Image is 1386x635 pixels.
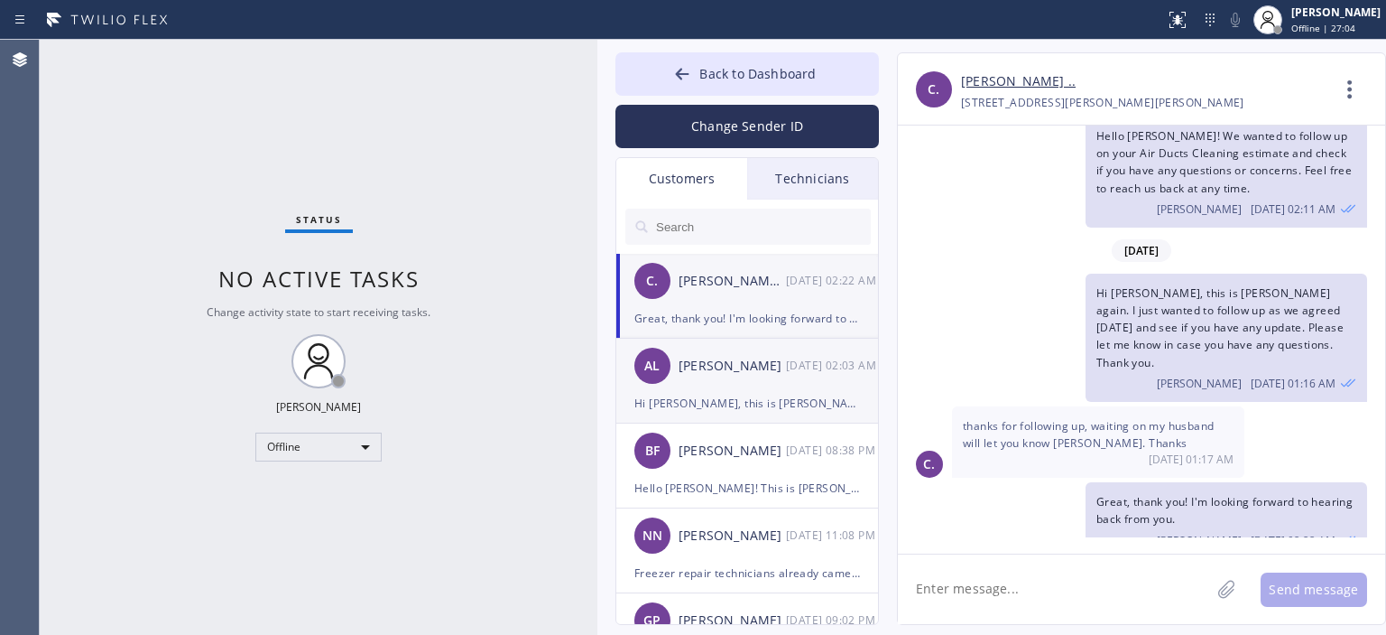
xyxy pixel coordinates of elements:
[642,526,662,546] span: NN
[616,158,747,200] div: Customers
[1149,452,1234,467] span: [DATE] 01:17 AM
[218,264,420,294] span: No active tasks
[1096,494,1353,527] span: Great, thank you! I'm looking forward to hearing back from you.
[1291,22,1355,34] span: Offline | 27:04
[679,441,786,462] div: [PERSON_NAME]
[1251,201,1335,217] span: [DATE] 02:11 AM
[1251,533,1335,548] span: [DATE] 02:22 AM
[747,158,878,200] div: Technicians
[961,92,1244,113] div: [STREET_ADDRESS][PERSON_NAME][PERSON_NAME]
[961,71,1076,92] a: [PERSON_NAME] ..
[1223,7,1248,33] button: Mute
[644,356,660,377] span: AL
[786,525,880,546] div: 10/07/2025 9:08 AM
[643,611,661,631] span: GP
[615,52,879,96] button: Back to Dashboard
[1086,117,1367,228] div: 09/26/2025 9:11 AM
[679,611,786,631] div: [PERSON_NAME]
[786,440,880,461] div: 10/08/2025 9:38 AM
[786,270,880,291] div: 10/10/2025 9:22 AM
[654,209,871,245] input: Search
[1251,376,1335,391] span: [DATE] 01:16 AM
[1096,128,1352,196] span: Hello [PERSON_NAME]! We wanted to follow up on your Air Ducts Cleaning estimate and check if you ...
[679,271,786,292] div: [PERSON_NAME] ..
[952,406,1244,478] div: 10/10/2025 9:17 AM
[646,271,658,292] span: C.
[1086,482,1367,558] div: 10/10/2025 9:22 AM
[634,563,860,584] div: Freezer repair technicians already came thanks
[679,356,786,377] div: [PERSON_NAME]
[786,610,880,630] div: 10/07/2025 9:02 AM
[1157,201,1242,217] span: [PERSON_NAME]
[1157,533,1242,548] span: [PERSON_NAME]
[928,79,939,100] span: C.
[615,105,879,148] button: Change Sender ID
[923,454,935,475] span: C.
[1112,239,1171,262] span: [DATE]
[679,526,786,546] div: [PERSON_NAME]
[786,355,880,376] div: 10/09/2025 9:03 AM
[634,393,860,414] div: Hi [PERSON_NAME], this is [PERSON_NAME] from 5 Star Air. Just following up on the estimate our te...
[1157,376,1242,391] span: [PERSON_NAME]
[1086,274,1367,402] div: 10/10/2025 9:16 AM
[1261,573,1367,607] button: Send message
[963,418,1214,451] span: thanks for following up, waiting on my husband will let you know [PERSON_NAME]. Thanks
[634,478,860,499] div: Hello [PERSON_NAME]! This is [PERSON_NAME] from Air Ducts Cleaning. We wanted to confirm your app...
[1291,5,1381,20] div: [PERSON_NAME]
[276,399,361,415] div: [PERSON_NAME]
[645,441,660,462] span: BF
[699,65,816,82] span: Back to Dashboard
[255,433,382,462] div: Offline
[207,304,430,320] span: Change activity state to start receiving tasks.
[634,308,860,329] div: Great, thank you! I'm looking forward to hearing back from you.
[1096,285,1344,370] span: Hi [PERSON_NAME], this is [PERSON_NAME] again. I just wanted to follow up as we agreed [DATE] and...
[296,213,342,226] span: Status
